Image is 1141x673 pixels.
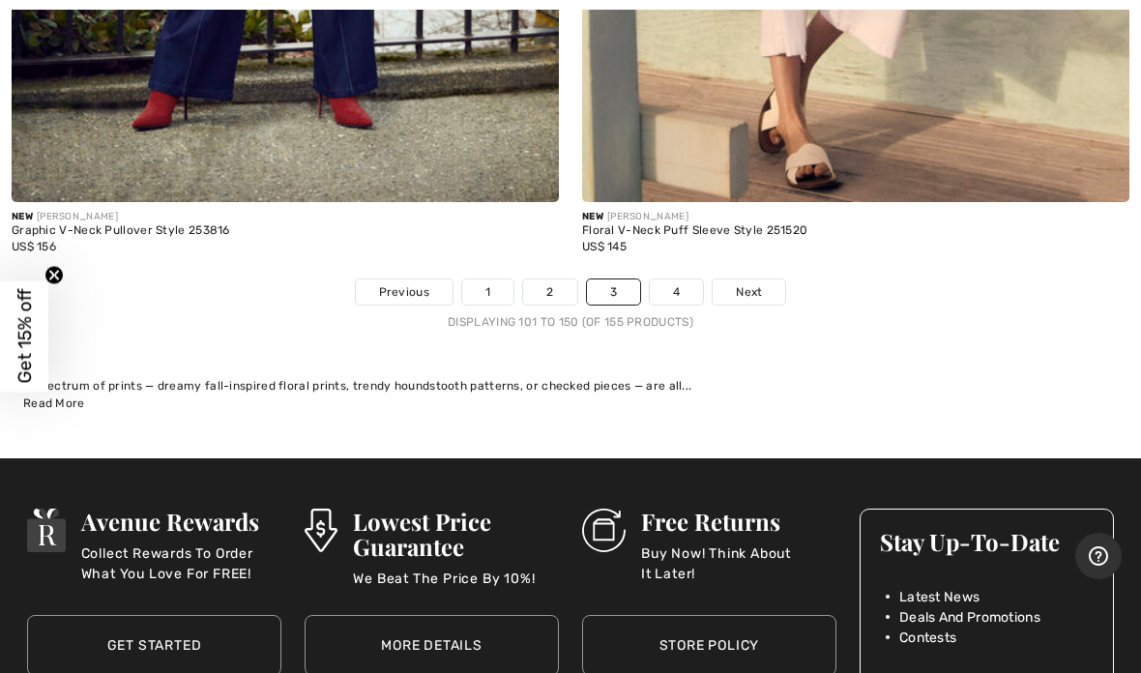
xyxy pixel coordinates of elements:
span: Previous [379,283,429,301]
span: New [582,211,603,222]
div: [PERSON_NAME] [582,210,1129,224]
iframe: Opens a widget where you can find more information [1075,533,1122,581]
a: 1 [462,279,513,305]
img: Avenue Rewards [27,509,66,552]
span: Get 15% off [14,289,36,384]
div: Floral V-Neck Puff Sleeve Style 251520 [582,224,1129,238]
h3: Lowest Price Guarantee [353,509,559,559]
p: We Beat The Price By 10%! [353,569,559,607]
span: Read More [23,396,85,410]
span: US$ 156 [12,240,56,253]
img: Lowest Price Guarantee [305,509,337,552]
p: Collect Rewards To Order What You Love For FREE! [81,543,281,582]
span: Deals And Promotions [899,607,1040,628]
a: 4 [650,279,703,305]
div: Graphic V-Neck Pullover Style 253816 [12,224,559,238]
span: US$ 145 [582,240,627,253]
p: Buy Now! Think About It Later! [641,543,836,582]
a: Next [713,279,785,305]
button: Close teaser [44,266,64,285]
div: [PERSON_NAME] [12,210,559,224]
span: Next [736,283,762,301]
span: Contests [899,628,956,648]
h3: Stay Up-To-Date [880,529,1094,554]
div: A spectrum of prints — dreamy fall-inspired floral prints, trendy houndstooth patterns, or checke... [23,377,1118,395]
span: New [12,211,33,222]
span: Latest News [899,587,980,607]
h3: Free Returns [641,509,836,534]
img: Free Returns [582,509,626,552]
a: 2 [523,279,576,305]
a: Previous [356,279,453,305]
h3: Avenue Rewards [81,509,281,534]
a: 3 [587,279,640,305]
